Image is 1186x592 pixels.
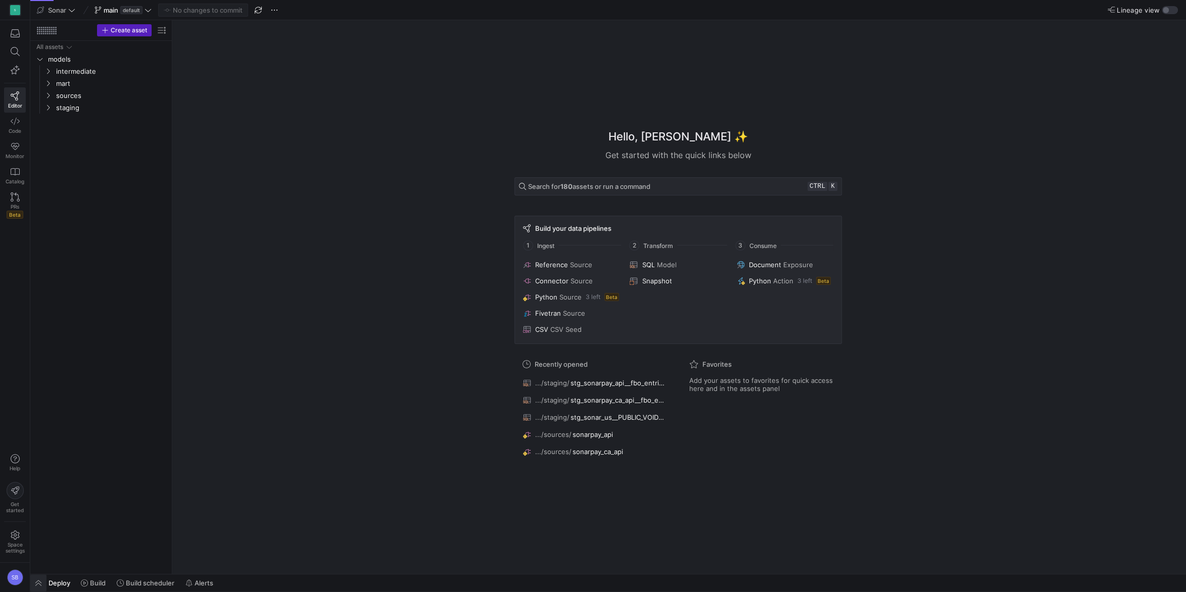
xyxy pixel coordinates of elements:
[783,261,813,269] span: Exposure
[4,188,26,223] a: PRsBeta
[7,211,23,219] span: Beta
[34,89,168,102] div: Press SPACE to select this row.
[608,128,748,145] h1: Hello, [PERSON_NAME] ✨
[797,277,812,284] span: 3 left
[628,259,728,271] button: SQLModel
[6,153,24,159] span: Monitor
[535,430,572,438] span: .../sources/
[4,526,26,558] a: Spacesettings
[56,90,166,102] span: sources
[4,450,26,476] button: Help
[111,27,147,34] span: Create asset
[8,103,22,109] span: Editor
[11,204,19,210] span: PRs
[570,261,592,269] span: Source
[92,4,154,17] button: maindefault
[642,277,672,285] span: Snapshot
[181,574,218,591] button: Alerts
[535,224,611,232] span: Build your data pipelines
[571,413,667,421] span: stg_sonar_us__PUBLIC_VOIDED_PAYMENTS
[535,413,570,421] span: .../staging/
[1117,6,1160,14] span: Lineage view
[689,376,834,392] span: Add your assets to favorites for quick access here and in the assets panel
[656,261,676,269] span: Model
[4,2,26,19] a: S
[56,78,166,89] span: mart
[112,574,179,591] button: Build scheduler
[521,275,622,287] button: ConnectorSource
[4,478,26,517] button: Getstarted
[4,113,26,138] a: Code
[735,259,835,271] button: DocumentExposure
[521,307,622,319] button: FivetranSource
[34,53,168,65] div: Press SPACE to select this row.
[6,178,24,184] span: Catalog
[9,128,21,134] span: Code
[749,261,781,269] span: Document
[34,102,168,114] div: Press SPACE to select this row.
[560,182,573,190] strong: 180
[828,182,837,191] kbd: k
[563,309,585,317] span: Source
[195,579,213,587] span: Alerts
[49,579,70,587] span: Deploy
[10,5,20,15] div: S
[34,77,168,89] div: Press SPACE to select this row.
[120,6,143,14] span: default
[773,277,793,285] span: Action
[514,177,842,195] button: Search for180assets or run a commandctrlk
[816,277,831,285] span: Beta
[573,448,623,456] span: sonarpay_ca_api
[749,277,771,285] span: Python
[535,293,557,301] span: Python
[586,293,600,301] span: 3 left
[520,376,669,389] button: .../staging/stg_sonarpay_api__fbo_entries_us
[4,138,26,163] a: Monitor
[76,574,110,591] button: Build
[56,66,166,77] span: intermediate
[604,293,619,301] span: Beta
[4,87,26,113] a: Editor
[521,259,622,271] button: ReferenceSource
[9,465,21,471] span: Help
[48,6,66,14] span: Sonar
[735,275,835,287] button: PythonAction3 leftBeta
[702,360,732,368] span: Favorites
[56,102,166,114] span: staging
[535,379,570,387] span: .../staging/
[559,293,582,301] span: Source
[521,323,622,335] button: CSVCSV Seed
[48,54,166,65] span: models
[808,182,827,191] kbd: ctrl
[571,379,667,387] span: stg_sonarpay_api__fbo_entries_us
[126,579,174,587] span: Build scheduler
[4,567,26,588] button: SB
[535,261,568,269] span: Reference
[520,393,669,407] button: .../staging/stg_sonarpay_ca_api__fbo_entries_ca
[520,445,669,458] button: .../sources/sonarpay_ca_api
[571,396,667,404] span: stg_sonarpay_ca_api__fbo_entries_ca
[573,430,613,438] span: sonarpay_api
[535,325,548,333] span: CSV
[4,163,26,188] a: Catalog
[7,569,23,585] div: SB
[514,149,842,161] div: Get started with the quick links below
[528,182,650,190] span: Search for assets or run a command
[520,411,669,424] button: .../staging/stg_sonar_us__PUBLIC_VOIDED_PAYMENTS
[535,448,572,456] span: .../sources/
[34,4,78,17] button: Sonar
[6,501,24,513] span: Get started
[571,277,593,285] span: Source
[520,428,669,441] button: .../sources/sonarpay_api
[34,65,168,77] div: Press SPACE to select this row.
[535,277,568,285] span: Connector
[34,41,168,53] div: Press SPACE to select this row.
[535,309,561,317] span: Fivetran
[550,325,582,333] span: CSV Seed
[628,275,728,287] button: Snapshot
[97,24,152,36] button: Create asset
[535,360,588,368] span: Recently opened
[642,261,654,269] span: SQL
[535,396,570,404] span: .../staging/
[104,6,118,14] span: main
